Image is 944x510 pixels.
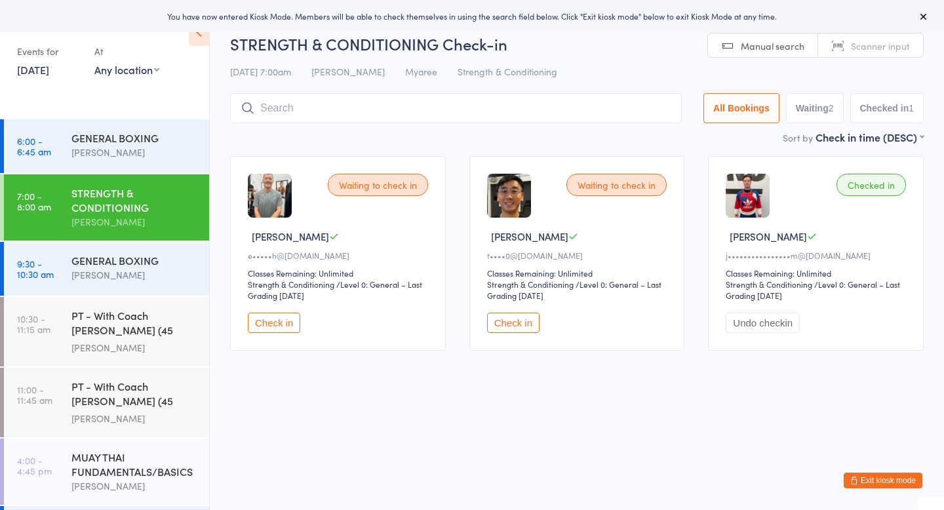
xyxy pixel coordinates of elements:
span: [PERSON_NAME] [311,65,385,78]
div: Strength & Conditioning [726,279,812,290]
img: image1727256863.png [726,174,770,218]
span: Strength & Conditioning [458,65,557,78]
div: [PERSON_NAME] [71,411,198,426]
div: PT - With Coach [PERSON_NAME] (45 minutes) [71,379,198,411]
a: 4:00 -4:45 pmMUAY THAI FUNDAMENTALS/BASICS[PERSON_NAME] [4,439,209,505]
a: [DATE] [17,62,49,77]
span: [DATE] 7:00am [230,65,291,78]
img: image1741816812.png [248,174,292,218]
div: j••••••••••••••••m@[DOMAIN_NAME] [726,250,910,261]
div: 1 [909,103,914,113]
button: Exit kiosk mode [844,473,922,488]
div: [PERSON_NAME] [71,145,198,160]
a: 9:30 -10:30 amGENERAL BOXING[PERSON_NAME] [4,242,209,296]
a: 11:00 -11:45 amPT - With Coach [PERSON_NAME] (45 minutes)[PERSON_NAME] [4,368,209,437]
span: Scanner input [851,39,910,52]
button: All Bookings [703,93,779,123]
label: Sort by [783,131,813,144]
div: 2 [829,103,834,113]
div: PT - With Coach [PERSON_NAME] (45 minutes) [71,308,198,340]
span: Manual search [741,39,804,52]
div: e•••••h@[DOMAIN_NAME] [248,250,432,261]
a: 6:00 -6:45 amGENERAL BOXING[PERSON_NAME] [4,119,209,173]
div: Events for [17,41,81,62]
time: 7:00 - 8:00 am [17,191,51,212]
input: Search [230,93,682,123]
time: 11:00 - 11:45 am [17,384,52,405]
div: [PERSON_NAME] [71,214,198,229]
div: Classes Remaining: Unlimited [487,267,671,279]
div: Classes Remaining: Unlimited [726,267,910,279]
time: 4:00 - 4:45 pm [17,455,52,476]
time: 9:30 - 10:30 am [17,258,54,279]
button: Undo checkin [726,313,800,333]
div: Classes Remaining: Unlimited [248,267,432,279]
div: Check in time (DESC) [816,130,924,144]
div: [PERSON_NAME] [71,340,198,355]
div: You have now entered Kiosk Mode. Members will be able to check themselves in using the search fie... [21,10,923,22]
div: Strength & Conditioning [487,279,574,290]
a: 10:30 -11:15 amPT - With Coach [PERSON_NAME] (45 minutes)[PERSON_NAME] [4,297,209,366]
h2: STRENGTH & CONDITIONING Check-in [230,33,924,54]
span: [PERSON_NAME] [730,229,807,243]
div: Strength & Conditioning [248,279,334,290]
span: Myaree [405,65,437,78]
span: [PERSON_NAME] [252,229,329,243]
div: t••••0@[DOMAIN_NAME] [487,250,671,261]
div: [PERSON_NAME] [71,267,198,283]
time: 10:30 - 11:15 am [17,313,50,334]
button: Checked in1 [850,93,924,123]
div: GENERAL BOXING [71,130,198,145]
div: MUAY THAI FUNDAMENTALS/BASICS [71,450,198,479]
div: Waiting to check in [328,174,428,196]
div: STRENGTH & CONDITIONING [71,186,198,214]
a: 7:00 -8:00 amSTRENGTH & CONDITIONING[PERSON_NAME] [4,174,209,241]
button: Waiting2 [786,93,844,123]
button: Check in [487,313,540,333]
div: At [94,41,159,62]
time: 6:00 - 6:45 am [17,136,51,157]
div: Any location [94,62,159,77]
img: image1681250433.png [487,174,531,218]
div: GENERAL BOXING [71,253,198,267]
button: Check in [248,313,300,333]
div: [PERSON_NAME] [71,479,198,494]
div: Waiting to check in [566,174,667,196]
span: [PERSON_NAME] [491,229,568,243]
div: Checked in [836,174,906,196]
